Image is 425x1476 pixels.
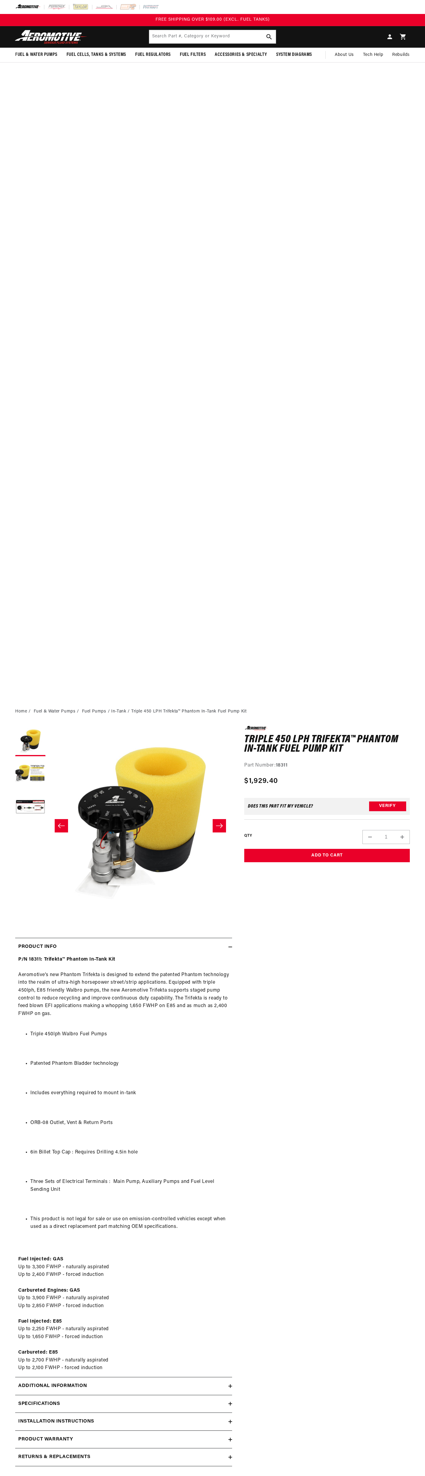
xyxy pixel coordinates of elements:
[248,804,313,809] div: Does This part fit My vehicle?
[30,1215,229,1231] li: This product is not legal for sale or use on emission-controlled vehicles except when used as a d...
[30,1060,229,1068] li: Patented Phantom Bladder technology
[388,48,414,62] summary: Rebuilds
[30,1149,229,1157] li: 6in Billet Top Cap : Requires Drilling 4.5in hole
[244,735,410,754] h1: Triple 450 LPH Trifekta™ Phantom In-Tank Fuel Pump Kit
[15,726,46,756] button: Load image 1 in gallery view
[276,763,288,768] strong: 18311
[30,1178,229,1194] li: Three Sets of Electrical Terminals : Main Pump, Auxiliary Pumps and Fuel Level Sending Unit
[210,48,272,62] summary: Accessories & Specialty
[276,52,312,58] span: System Diagrams
[18,943,57,951] h2: Product Info
[15,1413,232,1430] summary: Installation Instructions
[369,801,406,811] button: Verify
[392,52,410,58] span: Rebuilds
[15,1431,232,1448] summary: Product warranty
[18,1288,80,1293] strong: Carbureted Engines: GAS
[18,1436,73,1444] h2: Product warranty
[18,956,229,1026] p: Aeromotive’s new Phantom Trifekta is designed to extend the patented Phantom technology into the ...
[67,52,126,58] span: Fuel Cells, Tanks & Systems
[244,776,278,787] span: $1,929.40
[149,30,276,43] input: Search Part #, Category or Keyword
[244,762,410,770] div: Part Number:
[18,957,115,962] strong: P/N 18311: Trifekta™ Phantom In-Tank Kit
[272,48,317,62] summary: System Diagrams
[18,1350,58,1355] strong: Carbureted: E85
[15,938,232,956] summary: Product Info
[215,52,267,58] span: Accessories & Specialty
[30,1119,229,1127] li: ORB-08 Outlet, Vent & Return Ports
[62,48,131,62] summary: Fuel Cells, Tanks & Systems
[156,17,270,22] span: FREE SHIPPING OVER $109.00 (EXCL. FUEL TANKS)
[18,1382,87,1390] h2: Additional information
[15,1448,232,1466] summary: Returns & replacements
[135,52,171,58] span: Fuel Regulators
[15,759,46,790] button: Load image 2 in gallery view
[244,833,252,839] label: QTY
[111,708,131,715] li: In-Tank
[55,819,68,832] button: Slide left
[180,52,206,58] span: Fuel Filters
[330,48,358,62] a: About Us
[175,48,210,62] summary: Fuel Filters
[15,52,57,58] span: Fuel & Water Pumps
[18,1453,90,1461] h2: Returns & replacements
[262,30,276,43] button: Search Part #, Category or Keyword
[15,1395,232,1413] summary: Specifications
[131,48,175,62] summary: Fuel Regulators
[18,1257,63,1262] strong: Fuel Injected: GAS
[213,819,226,832] button: Slide right
[244,849,410,863] button: Add to Cart
[13,30,89,44] img: Aeromotive
[358,48,388,62] summary: Tech Help
[30,1089,229,1097] li: Includes everything required to mount in-tank
[34,708,76,715] a: Fuel & Water Pumps
[18,1400,60,1408] h2: Specifications
[11,48,62,62] summary: Fuel & Water Pumps
[363,52,383,58] span: Tech Help
[15,1377,232,1395] summary: Additional information
[18,1319,62,1324] strong: Fuel Injected: E85
[131,708,246,715] li: Triple 450 LPH Trifekta™ Phantom In-Tank Fuel Pump Kit
[18,1418,94,1426] h2: Installation Instructions
[82,708,106,715] a: Fuel Pumps
[30,1030,229,1038] li: Triple 450lph Walbro Fuel Pumps
[15,708,27,715] a: Home
[18,1240,229,1372] p: Up to 3,300 FWHP - naturally aspirated Up to 2,400 FWHP - forced induction Up to 3,900 FWHP - nat...
[15,708,410,715] nav: breadcrumbs
[15,793,46,823] button: Load image 3 in gallery view
[335,53,354,57] span: About Us
[15,726,232,926] media-gallery: Gallery Viewer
